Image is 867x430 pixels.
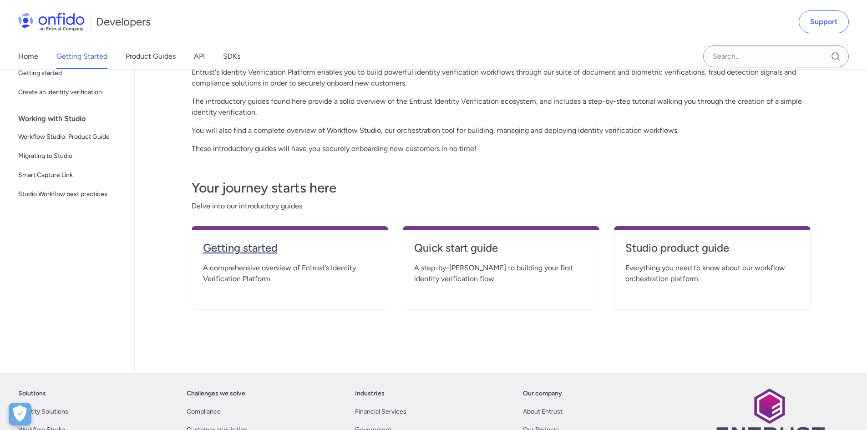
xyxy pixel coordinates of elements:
[187,406,221,417] a: Compliance
[192,143,811,154] p: These introductory guides will have you securely onboarding new customers in no time!
[18,151,123,162] span: Migrating to Studio
[18,44,38,69] a: Home
[203,263,377,284] span: A comprehensive overview of Entrust’s Identity Verification Platform.
[523,406,563,417] a: About Entrust
[18,170,123,181] span: Smart Capture Link
[15,166,127,184] a: Smart Capture Link
[18,68,123,79] span: Getting started
[203,241,377,255] h4: Getting started
[18,132,123,142] span: Workflow Studio: Product Guide
[9,403,31,425] div: Cookie Preferences
[355,388,385,399] a: Industries
[223,44,240,69] a: SDKs
[192,125,811,136] p: You will also find a complete overview of Workflow Studio, our orchestration tool for building, m...
[15,83,127,101] a: Create an identity verification
[355,406,406,417] a: Financial Services
[192,201,811,212] span: Delve into our introductory guides
[414,241,588,263] a: Quick start guide
[192,96,811,118] p: The introductory guides found here provide a solid overview of the Entrust Identity Verification ...
[192,179,811,197] h3: Your journey starts here
[625,241,799,263] a: Studio product guide
[15,128,127,146] a: Workflow Studio: Product Guide
[414,241,588,255] h4: Quick start guide
[9,403,31,425] button: Open Preferences
[194,44,205,69] a: API
[18,388,46,399] a: Solutions
[18,87,123,98] span: Create an identity verification
[799,10,849,33] a: Support
[703,46,849,67] input: Onfido search input field
[625,263,799,284] span: Everything you need to know about our workflow orchestration platform.
[187,388,245,399] a: Challenges we solve
[15,64,127,82] a: Getting started
[15,185,127,203] a: Studio Workflow best practices
[18,406,68,417] a: Identity Solutions
[18,13,85,31] img: Onfido Logo
[414,263,588,284] span: A step-by-[PERSON_NAME] to building your first identity verification flow.
[126,44,176,69] a: Product Guides
[523,388,562,399] a: Our company
[203,241,377,263] a: Getting started
[625,241,799,255] h4: Studio product guide
[192,67,811,89] p: Entrust's Identity Verification Platform enables you to build powerful identity verification work...
[18,110,131,128] div: Working with Studio
[15,147,127,165] a: Migrating to Studio
[96,15,151,29] h1: Developers
[56,44,107,69] a: Getting Started
[18,189,123,200] span: Studio Workflow best practices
